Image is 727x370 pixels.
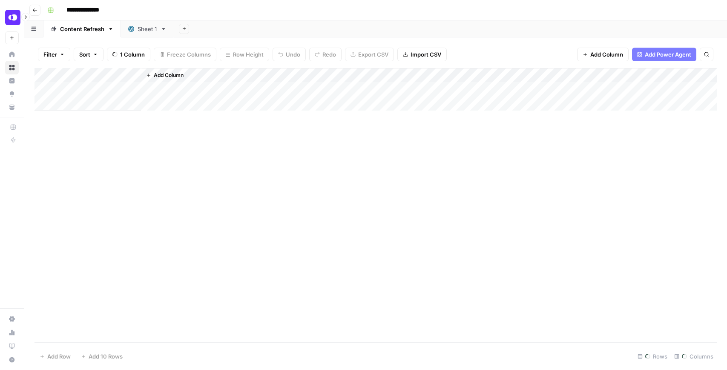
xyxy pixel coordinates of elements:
[154,71,184,79] span: Add Column
[309,48,342,61] button: Redo
[286,50,300,59] span: Undo
[632,48,696,61] button: Add Power Agent
[397,48,447,61] button: Import CSV
[577,48,629,61] button: Add Column
[38,48,70,61] button: Filter
[120,50,145,59] span: 1 Column
[358,50,388,59] span: Export CSV
[590,50,623,59] span: Add Column
[167,50,211,59] span: Freeze Columns
[5,10,20,25] img: OpenPhone Logo
[645,50,691,59] span: Add Power Agent
[89,352,123,361] span: Add 10 Rows
[5,61,19,74] a: Browse
[322,50,336,59] span: Redo
[5,7,19,28] button: Workspace: OpenPhone
[5,326,19,339] a: Usage
[121,20,174,37] a: Sheet 1
[671,350,717,363] div: Columns
[43,50,57,59] span: Filter
[5,353,19,367] button: Help + Support
[233,50,264,59] span: Row Height
[60,25,104,33] div: Content Refresh
[76,350,128,363] button: Add 10 Rows
[345,48,394,61] button: Export CSV
[43,20,121,37] a: Content Refresh
[34,350,76,363] button: Add Row
[138,25,157,33] div: Sheet 1
[5,100,19,114] a: Your Data
[273,48,306,61] button: Undo
[5,74,19,88] a: Insights
[74,48,103,61] button: Sort
[5,312,19,326] a: Settings
[143,70,187,81] button: Add Column
[47,352,71,361] span: Add Row
[220,48,269,61] button: Row Height
[154,48,216,61] button: Freeze Columns
[5,48,19,61] a: Home
[5,339,19,353] a: Learning Hub
[107,48,150,61] button: 1 Column
[79,50,90,59] span: Sort
[634,350,671,363] div: Rows
[411,50,441,59] span: Import CSV
[5,87,19,101] a: Opportunities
